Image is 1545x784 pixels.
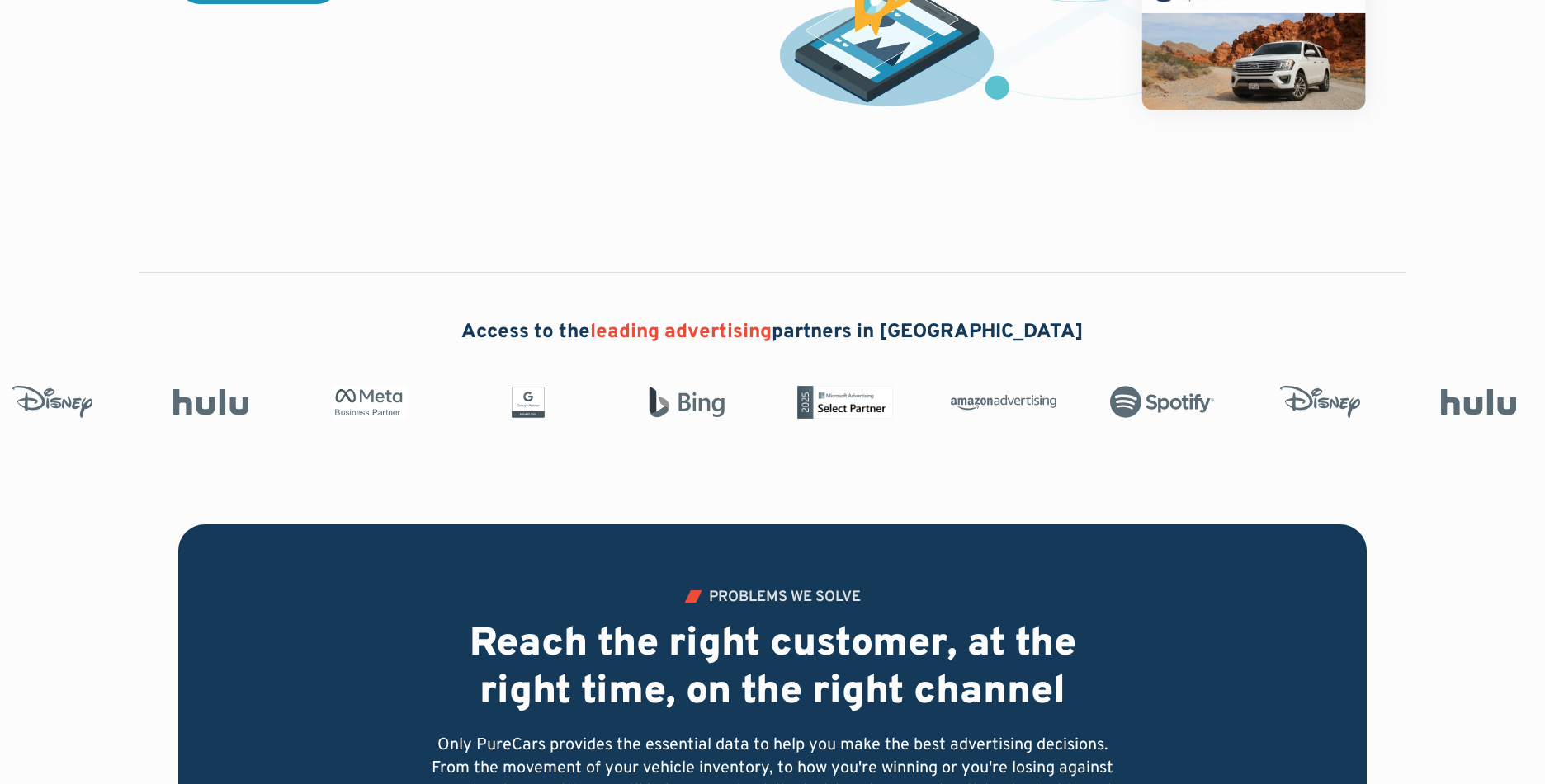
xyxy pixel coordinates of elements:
h2: Access to the partners in [GEOGRAPHIC_DATA] [461,319,1084,347]
div: PROBLEMS WE SOLVE [709,590,861,605]
img: Google Partner [473,386,579,419]
img: Microsoft Advertising Partner [790,386,895,419]
img: Bing [631,386,737,419]
img: Hulu [156,389,262,415]
img: Meta Business Partner [314,386,420,419]
img: Spotify [1107,386,1212,419]
h2: Reach the right customer, at the right time, on the right channel [429,622,1116,716]
span: leading advertising [590,320,772,345]
img: Amazon Advertising [948,389,1054,415]
img: Hulu [1424,389,1529,415]
img: Disney [1265,386,1371,419]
